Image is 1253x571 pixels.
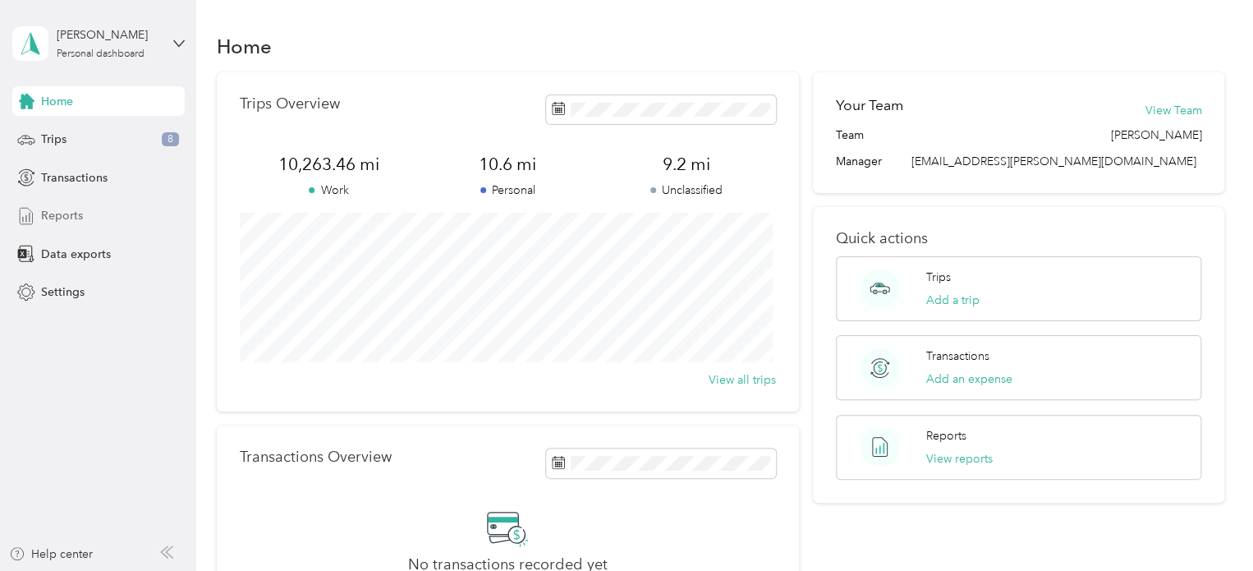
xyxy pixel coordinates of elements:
[57,49,145,59] div: Personal dashboard
[1110,127,1201,144] span: [PERSON_NAME]
[597,182,776,199] p: Unclassified
[1145,102,1201,119] button: View Team
[418,182,597,199] p: Personal
[836,127,864,144] span: Team
[926,348,989,365] p: Transactions
[709,371,776,389] button: View all trips
[41,246,111,263] span: Data exports
[836,153,882,170] span: Manager
[240,95,340,113] p: Trips Overview
[926,269,951,286] p: Trips
[926,371,1012,388] button: Add an expense
[9,546,93,563] button: Help center
[217,38,272,55] h1: Home
[836,230,1201,247] p: Quick actions
[41,207,83,224] span: Reports
[162,132,179,147] span: 8
[926,292,980,309] button: Add a trip
[597,153,776,176] span: 9.2 mi
[836,95,903,116] h2: Your Team
[240,182,419,199] p: Work
[911,154,1196,168] span: [EMAIL_ADDRESS][PERSON_NAME][DOMAIN_NAME]
[926,450,993,467] button: View reports
[240,449,392,466] p: Transactions Overview
[41,169,108,186] span: Transactions
[41,93,73,110] span: Home
[1161,479,1253,571] iframe: Everlance-gr Chat Button Frame
[926,427,966,444] p: Reports
[41,131,67,148] span: Trips
[57,26,159,44] div: [PERSON_NAME]
[240,153,419,176] span: 10,263.46 mi
[41,283,85,301] span: Settings
[418,153,597,176] span: 10.6 mi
